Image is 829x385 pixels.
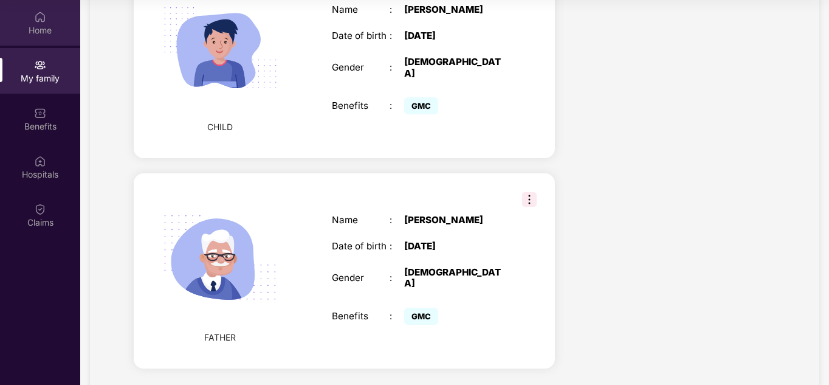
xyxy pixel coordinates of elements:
div: : [390,311,404,322]
span: GMC [404,308,438,325]
img: svg+xml;base64,PHN2ZyBpZD0iSG9zcGl0YWxzIiB4bWxucz0iaHR0cDovL3d3dy53My5vcmcvMjAwMC9zdmciIHdpZHRoPS... [34,155,46,167]
div: Benefits [332,100,390,111]
div: : [390,241,404,252]
div: [DEMOGRAPHIC_DATA] [404,57,506,78]
div: [PERSON_NAME] [404,4,506,15]
div: Gender [332,272,390,283]
div: [PERSON_NAME] [404,215,506,226]
div: [DEMOGRAPHIC_DATA] [404,267,506,289]
div: : [390,272,404,283]
div: Name [332,4,390,15]
span: GMC [404,97,438,114]
img: svg+xml;base64,PHN2ZyBpZD0iQmVuZWZpdHMiIHhtbG5zPSJodHRwOi8vd3d3LnczLm9yZy8yMDAwL3N2ZyIgd2lkdGg9Ij... [34,107,46,119]
div: Date of birth [332,30,390,41]
div: Benefits [332,311,390,322]
div: [DATE] [404,30,506,41]
div: [DATE] [404,241,506,252]
span: CHILD [207,120,233,134]
img: svg+xml;base64,PHN2ZyBpZD0iSG9tZSIgeG1sbnM9Imh0dHA6Ly93d3cudzMub3JnLzIwMDAvc3ZnIiB3aWR0aD0iMjAiIG... [34,11,46,23]
div: : [390,62,404,73]
img: svg+xml;base64,PHN2ZyB4bWxucz0iaHR0cDovL3d3dy53My5vcmcvMjAwMC9zdmciIHhtbG5zOnhsaW5rPSJodHRwOi8vd3... [148,186,293,331]
div: : [390,4,404,15]
div: : [390,215,404,226]
div: : [390,30,404,41]
span: FATHER [204,331,236,344]
img: svg+xml;base64,PHN2ZyBpZD0iQ2xhaW0iIHhtbG5zPSJodHRwOi8vd3d3LnczLm9yZy8yMDAwL3N2ZyIgd2lkdGg9IjIwIi... [34,203,46,215]
div: Name [332,215,390,226]
div: Gender [332,62,390,73]
div: Date of birth [332,241,390,252]
div: : [390,100,404,111]
img: svg+xml;base64,PHN2ZyB3aWR0aD0iMjAiIGhlaWdodD0iMjAiIHZpZXdCb3g9IjAgMCAyMCAyMCIgZmlsbD0ibm9uZSIgeG... [34,59,46,71]
img: svg+xml;base64,PHN2ZyB3aWR0aD0iMzIiIGhlaWdodD0iMzIiIHZpZXdCb3g9IjAgMCAzMiAzMiIgZmlsbD0ibm9uZSIgeG... [522,192,537,207]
